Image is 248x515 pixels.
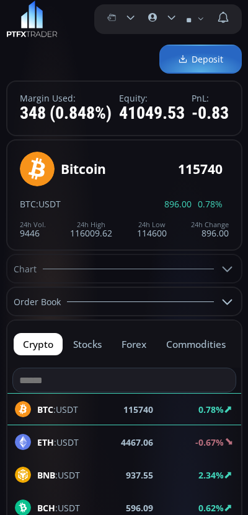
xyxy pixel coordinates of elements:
div: 24h Change [191,221,229,228]
span: :USDT [37,501,80,514]
label: Margin Used: [20,93,112,103]
label: PnL: [192,93,229,103]
button: stocks [64,333,111,355]
div: 114600 [137,221,167,238]
div: 896.00 [191,221,229,238]
span: 896.00 [164,199,192,209]
b: 596.09 [126,501,153,514]
button: crypto [14,333,63,355]
div: 41049.53 [119,104,185,123]
label: Equity: [119,93,185,103]
span: BTC [20,198,36,210]
b: BCH [37,502,55,514]
div: 24h Vol. [20,221,46,228]
b: ETH [37,436,54,448]
a: Deposit [159,45,242,74]
b: 4467.06 [121,436,153,449]
span: :USDT [37,436,79,449]
div: 24h High [70,221,112,228]
div: 116009.62 [70,221,112,238]
div: -0.83 [192,104,229,123]
span: Deposit [178,53,223,66]
div: 9446 [20,221,46,238]
span: 0.78% [198,199,223,209]
div: 24h Low [137,221,167,228]
span: :USDT [36,198,61,210]
span: :USDT [37,469,80,482]
button: forex [112,333,156,355]
img: LOGO [6,1,58,38]
b: 2.34% [198,469,224,481]
div: Order Book [7,288,241,315]
b: BNB [37,469,55,481]
b: -0.67% [195,436,224,448]
div: 348 (0.848%) [20,104,112,123]
div: Bitcoin [61,162,106,176]
div: Chart [7,255,241,282]
b: 0.62% [198,502,224,514]
b: 937.55 [126,469,153,482]
div: 115740 [178,162,223,176]
button: commodities [157,333,235,355]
